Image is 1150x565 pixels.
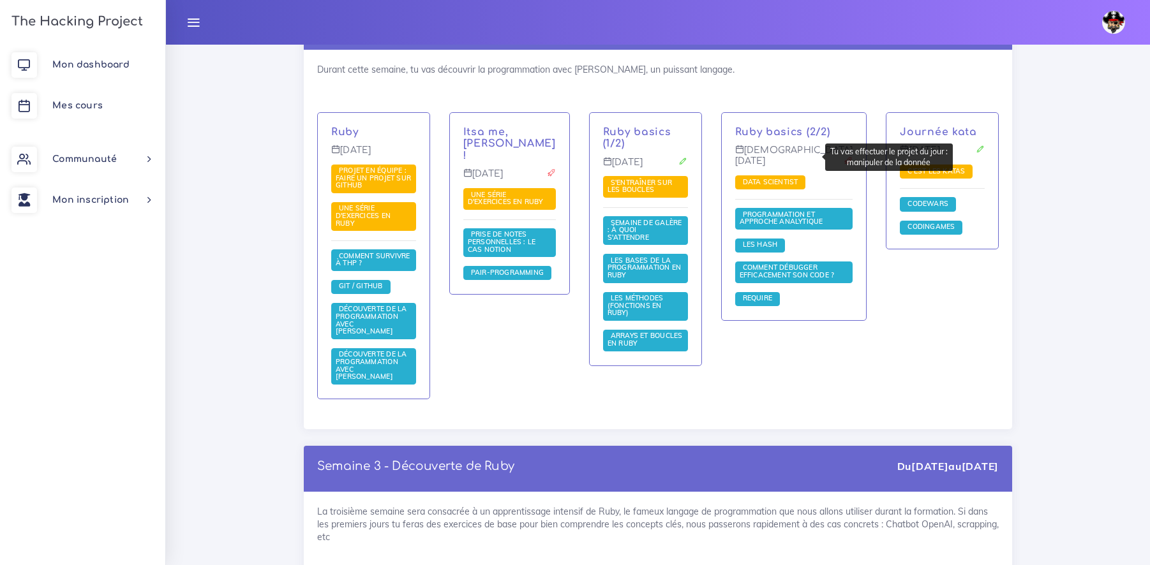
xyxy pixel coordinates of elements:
[336,349,407,381] span: Découverte de la programmation avec [PERSON_NAME]
[331,126,359,138] a: Ruby
[904,167,968,176] a: C'est les katas
[468,230,536,253] span: Prise de notes personnelles : le cas Notion
[317,460,514,473] a: Semaine 3 - Découverte de Ruby
[735,126,830,138] a: Ruby basics (2/2)
[336,305,407,336] a: Découverte de la programmation avec [PERSON_NAME]
[900,126,976,138] a: Journée kata
[336,251,410,268] span: Comment survivre à THP ?
[52,154,117,164] span: Communauté
[463,168,556,189] p: [DATE]
[897,459,999,474] div: Du au
[735,145,853,176] p: [DEMOGRAPHIC_DATA][DATE]
[740,240,781,249] span: Les Hash
[740,240,781,249] a: Les Hash
[904,223,958,231] a: Codingames
[904,222,958,231] span: Codingames
[740,263,838,279] span: Comment débugger efficacement son code ?
[463,126,556,162] a: Itsa me, [PERSON_NAME] !
[336,304,407,335] span: Découverte de la programmation avec [PERSON_NAME]
[904,200,952,209] a: Codewars
[608,332,683,348] a: Arrays et boucles en Ruby
[336,166,411,190] a: Projet en équipe : faire un projet sur Github
[468,268,547,277] a: Pair-Programming
[608,179,672,195] a: S'entraîner sur les boucles
[603,157,688,177] p: [DATE]
[962,460,999,473] strong: [DATE]
[304,50,1012,429] div: Durant cette semaine, tu vas découvrir la programmation avec [PERSON_NAME], un puissant langage.
[904,199,952,208] span: Codewars
[740,294,775,303] a: Require
[336,204,391,228] a: Une série d'exercices en Ruby
[336,166,411,189] span: Projet en équipe : faire un projet sur Github
[52,60,130,70] span: Mon dashboard
[8,15,143,29] h3: The Hacking Project
[52,101,103,110] span: Mes cours
[608,293,664,317] span: Les méthodes (fonctions en Ruby)
[608,294,664,318] a: Les méthodes (fonctions en Ruby)
[1102,11,1125,34] img: avatar
[468,190,546,207] a: Une série d'exercices en Ruby
[336,350,407,381] a: Découverte de la programmation avec [PERSON_NAME]
[468,268,547,277] span: Pair-Programming
[740,263,838,280] a: Comment débugger efficacement son code ?
[608,178,672,194] span: S'entraîner sur les boucles
[911,460,948,473] strong: [DATE]
[336,282,386,291] a: Git / Github
[740,210,826,226] span: Programmation et approche analytique
[52,195,129,205] span: Mon inscription
[331,145,416,165] p: [DATE]
[740,177,802,186] a: Data scientist
[336,281,386,290] span: Git / Github
[825,143,953,171] div: Tu vas effectuer le projet du jour : manipuler de la donnée
[336,252,410,268] a: Comment survivre à THP ?
[608,256,681,279] span: Les bases de la programmation en Ruby
[603,126,671,150] a: Ruby basics (1/2)
[608,331,683,348] span: Arrays et boucles en Ruby
[608,256,681,280] a: Les bases de la programmation en Ruby
[608,218,682,242] a: Semaine de galère : à quoi s'attendre
[740,210,826,227] a: Programmation et approche analytique
[336,203,391,227] span: Une série d'exercices en Ruby
[468,230,536,254] a: Prise de notes personnelles : le cas Notion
